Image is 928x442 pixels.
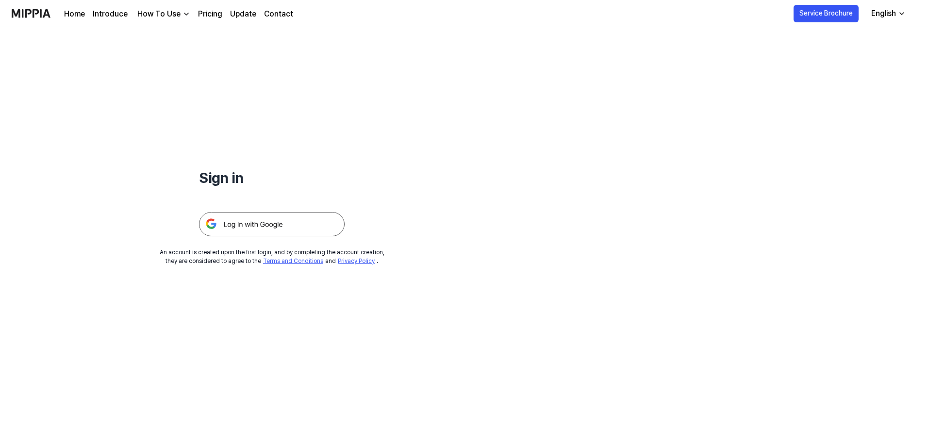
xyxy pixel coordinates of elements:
[135,8,182,20] div: How To Use
[93,8,128,20] a: Introduce
[338,258,375,264] a: Privacy Policy
[869,8,898,19] div: English
[199,212,345,236] img: 구글 로그인 버튼
[182,10,190,18] img: down
[863,4,911,23] button: English
[199,167,345,189] h1: Sign in
[64,8,85,20] a: Home
[198,8,222,20] a: Pricing
[230,8,256,20] a: Update
[263,258,323,264] a: Terms and Conditions
[135,8,190,20] button: How To Use
[264,8,293,20] a: Contact
[794,5,859,22] button: Service Brochure
[160,248,384,265] div: An account is created upon the first login, and by completing the account creation, they are cons...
